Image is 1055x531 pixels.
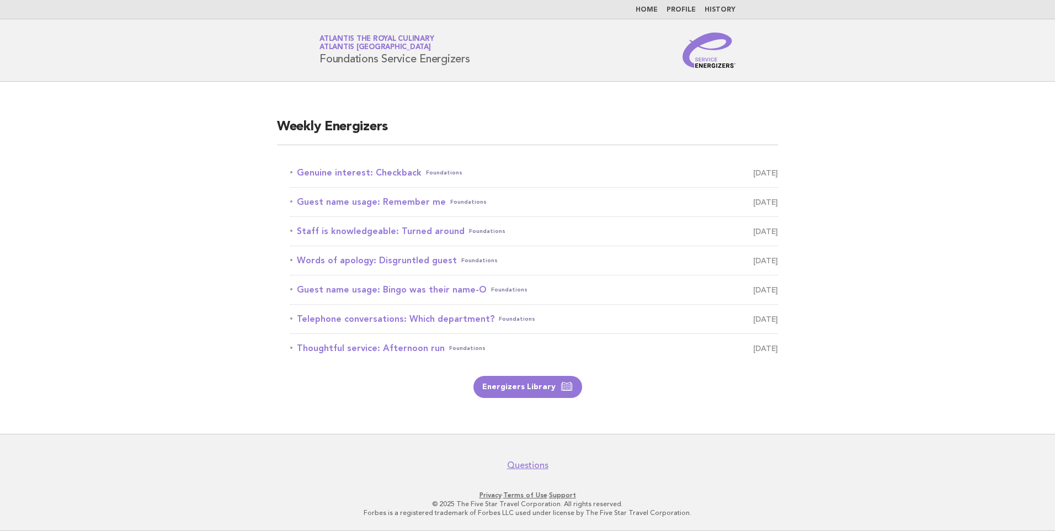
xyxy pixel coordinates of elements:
[753,282,778,298] span: [DATE]
[473,376,582,398] a: Energizers Library
[426,165,462,180] span: Foundations
[479,491,502,499] a: Privacy
[753,253,778,268] span: [DATE]
[290,165,778,180] a: Genuine interest: CheckbackFoundations [DATE]
[449,341,486,356] span: Foundations
[499,311,535,327] span: Foundations
[450,194,487,210] span: Foundations
[753,165,778,180] span: [DATE]
[667,7,696,13] a: Profile
[705,7,736,13] a: History
[319,35,434,51] a: Atlantis the Royal CulinaryAtlantis [GEOGRAPHIC_DATA]
[753,194,778,210] span: [DATE]
[290,341,778,356] a: Thoughtful service: Afternoon runFoundations [DATE]
[753,311,778,327] span: [DATE]
[319,44,431,51] span: Atlantis [GEOGRAPHIC_DATA]
[290,282,778,298] a: Guest name usage: Bingo was their name-OFoundations [DATE]
[683,33,736,68] img: Service Energizers
[290,224,778,239] a: Staff is knowledgeable: Turned aroundFoundations [DATE]
[461,253,498,268] span: Foundations
[507,460,548,471] a: Questions
[277,118,778,145] h2: Weekly Energizers
[290,253,778,268] a: Words of apology: Disgruntled guestFoundations [DATE]
[190,500,865,508] p: © 2025 The Five Star Travel Corporation. All rights reserved.
[549,491,576,499] a: Support
[636,7,658,13] a: Home
[190,508,865,517] p: Forbes is a registered trademark of Forbes LLC used under license by The Five Star Travel Corpora...
[469,224,505,239] span: Foundations
[753,224,778,239] span: [DATE]
[503,491,547,499] a: Terms of Use
[753,341,778,356] span: [DATE]
[290,194,778,210] a: Guest name usage: Remember meFoundations [DATE]
[319,36,470,65] h1: Foundations Service Energizers
[290,311,778,327] a: Telephone conversations: Which department?Foundations [DATE]
[190,491,865,500] p: · ·
[491,282,527,298] span: Foundations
